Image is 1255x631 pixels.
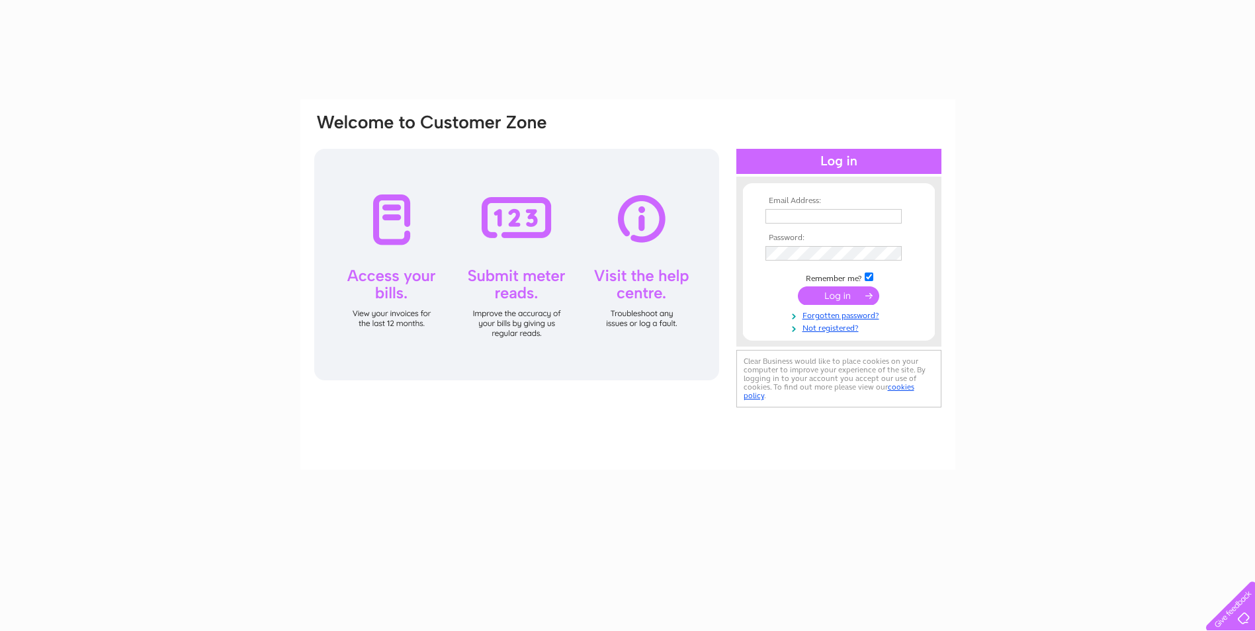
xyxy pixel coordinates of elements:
[762,271,916,284] td: Remember me?
[765,321,916,333] a: Not registered?
[744,382,914,400] a: cookies policy
[798,286,879,305] input: Submit
[762,233,916,243] th: Password:
[762,196,916,206] th: Email Address:
[736,350,941,407] div: Clear Business would like to place cookies on your computer to improve your experience of the sit...
[765,308,916,321] a: Forgotten password?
